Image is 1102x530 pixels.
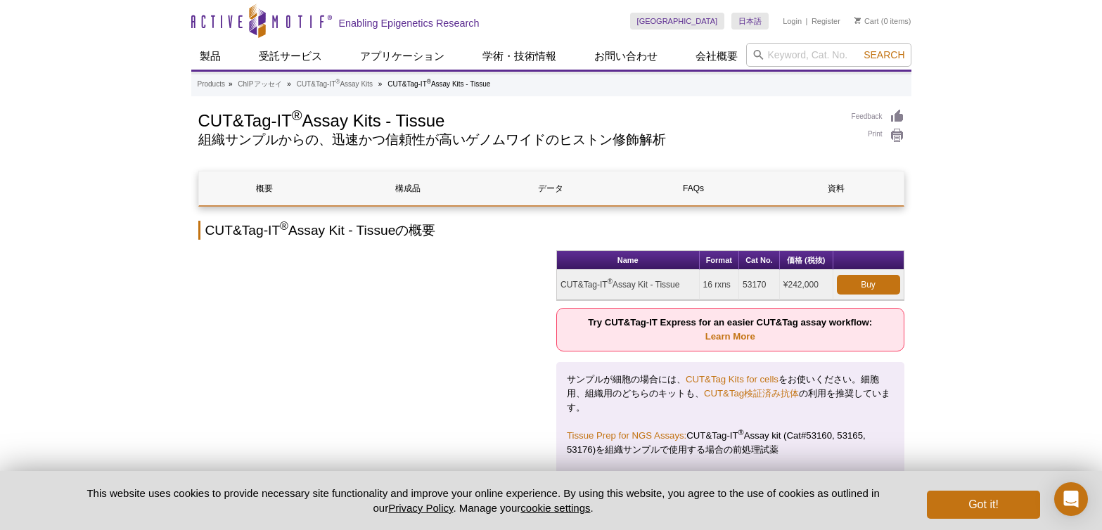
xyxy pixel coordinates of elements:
h1: CUT&Tag-IT Assay Kits - Tissue [198,109,838,130]
sup: ® [335,78,340,85]
th: Cat No. [739,251,780,270]
th: Format [700,251,740,270]
li: CUT&Tag-IT Assay Kits - Tissue [387,80,490,88]
td: CUT&Tag-IT Assay Kit - Tissue [557,270,700,300]
sup: ® [280,220,288,232]
a: [GEOGRAPHIC_DATA] [630,13,725,30]
sup: ® [292,108,302,123]
a: Print [852,128,904,143]
a: 概要 [199,172,331,205]
td: ¥242,000 [780,270,833,300]
button: Search [859,49,909,61]
a: 会社概要 [687,43,746,70]
sup: ® [427,78,431,85]
a: Buy [837,275,900,295]
input: Keyword, Cat. No. [746,43,911,67]
a: Privacy Policy [388,502,453,514]
a: 受託サービス [250,43,331,70]
strong: Try CUT&Tag-IT Express for an easier CUT&Tag assay workflow: [588,317,872,342]
a: 学術・技術情報 [474,43,565,70]
th: Name [557,251,700,270]
th: 価格 (税抜) [780,251,833,270]
img: Your Cart [854,17,861,24]
td: 53170 [739,270,780,300]
h2: Enabling Epigenetics Research [339,17,480,30]
p: CUT&Tag-IT Assay kit (Cat#53160, 53165, 53176)を組織サンプルで使用する場合の前処理試薬 [567,429,894,457]
a: Register [812,16,840,26]
a: Feedback [852,109,904,124]
a: Cart [854,16,879,26]
a: Tissue Prep for NGS Assays: [567,430,686,441]
a: Learn More [705,331,755,342]
a: 製品 [191,43,229,70]
a: お問い合わせ [586,43,666,70]
a: CUT&Tag-IT®Assay Kits [297,78,373,91]
a: 日本語 [731,13,769,30]
li: » [287,80,291,88]
a: 構成品 [342,172,474,205]
a: アプリケーション [352,43,453,70]
div: Open Intercom Messenger [1054,482,1088,516]
li: » [378,80,383,88]
a: Login [783,16,802,26]
h2: CUT&Tag-IT Assay Kit - Tissueの概要 [198,221,904,240]
a: ChIPアッセイ [238,78,281,91]
p: This website uses cookies to provide necessary site functionality and improve your online experie... [63,486,904,515]
a: CUT&Tag Kits for cells [686,374,779,384]
li: (0 items) [854,13,911,30]
a: データ [485,172,617,205]
td: 16 rxns [700,270,740,300]
p: サンプルが細胞の場合には、 をお使いください。細胞用、組織用のどちらのキットも、 の利用を推奨しています。 [567,373,894,415]
a: CUT&Tag検証済み抗体 [704,388,799,399]
button: Got it! [927,491,1039,519]
button: cookie settings [520,502,590,514]
h2: 組織サンプルからの、迅速かつ信頼性が高いゲノムワイドのヒストン修飾解析 [198,134,838,146]
a: FAQs [627,172,760,205]
span: Search [864,49,904,60]
a: Products [198,78,225,91]
li: | [806,13,808,30]
a: 資料 [770,172,902,205]
li: » [229,80,233,88]
sup: ® [608,278,613,285]
sup: ® [738,428,744,437]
